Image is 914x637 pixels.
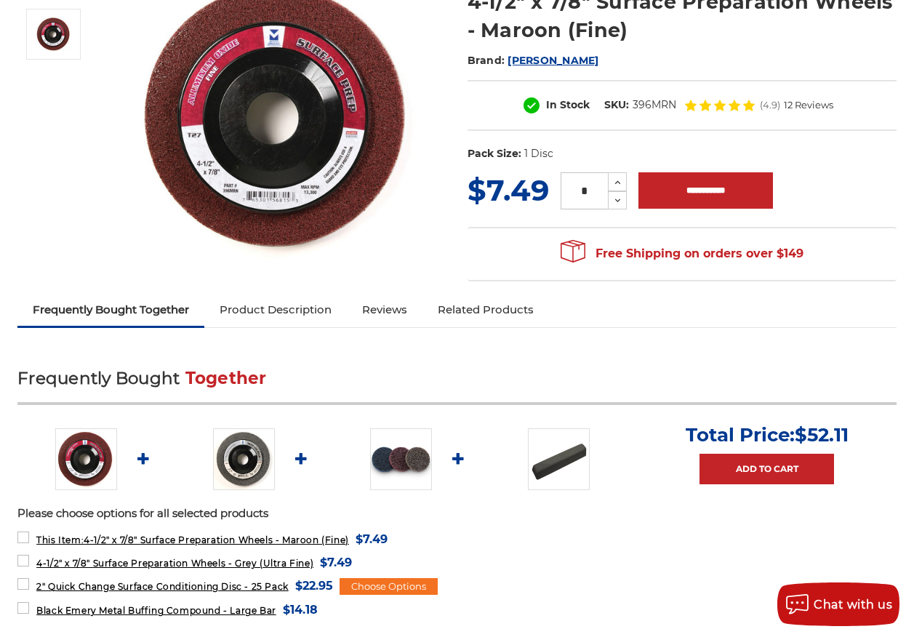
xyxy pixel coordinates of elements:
[204,294,347,326] a: Product Description
[283,600,318,620] span: $14.18
[814,598,892,612] span: Chat with us
[36,581,289,592] span: 2" Quick Change Surface Conditioning Disc - 25 Pack
[561,239,803,268] span: Free Shipping on orders over $149
[508,54,598,67] a: [PERSON_NAME]
[633,97,676,113] dd: 396MRN
[686,423,849,446] p: Total Price:
[36,558,313,569] span: 4-1/2" x 7/8" Surface Preparation Wheels - Grey (Ultra Fine)
[340,578,438,596] div: Choose Options
[36,16,72,52] img: Maroon Surface Prep Disc
[422,294,549,326] a: Related Products
[356,529,388,549] span: $7.49
[760,100,780,110] span: (4.9)
[185,368,267,388] span: Together
[468,54,505,67] span: Brand:
[699,454,834,484] a: Add to Cart
[295,576,333,596] span: $22.95
[777,582,899,626] button: Chat with us
[36,534,349,545] span: 4-1/2" x 7/8" Surface Preparation Wheels - Maroon (Fine)
[36,534,84,545] strong: This Item:
[17,505,897,522] p: Please choose options for all selected products
[468,172,549,208] span: $7.49
[17,368,180,388] span: Frequently Bought
[468,146,521,161] dt: Pack Size:
[55,428,117,490] img: Maroon Surface Prep Disc
[795,423,849,446] span: $52.11
[604,97,629,113] dt: SKU:
[320,553,352,572] span: $7.49
[524,146,553,161] dd: 1 Disc
[347,294,422,326] a: Reviews
[17,294,204,326] a: Frequently Bought Together
[546,98,590,111] span: In Stock
[36,605,276,616] span: Black Emery Metal Buffing Compound - Large Bar
[784,100,833,110] span: 12 Reviews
